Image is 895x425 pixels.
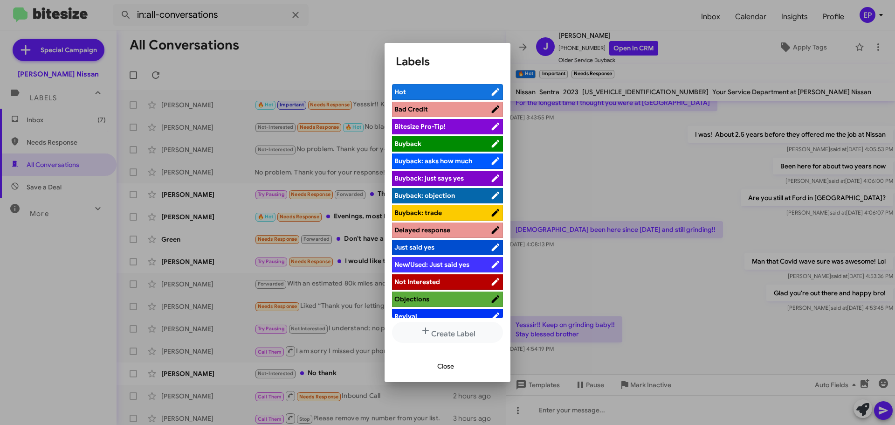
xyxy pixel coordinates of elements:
[394,260,469,269] span: New/Used: Just said yes
[394,243,434,251] span: Just said yes
[392,322,503,343] button: Create Label
[394,174,464,182] span: Buyback: just says yes
[394,157,472,165] span: Buyback: asks how much
[394,191,455,200] span: Buyback: objection
[394,105,428,113] span: Bad Credit
[437,358,454,375] span: Close
[394,312,417,320] span: Revival
[394,88,406,96] span: Hot
[394,226,450,234] span: Delayed response
[394,278,440,286] span: Not Interested
[394,122,446,131] span: Bitesize Pro-Tip!
[430,358,461,375] button: Close
[394,295,429,303] span: Objections
[394,139,421,148] span: Buyback
[394,209,442,217] span: Buyback: trade
[396,54,499,69] h1: Labels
